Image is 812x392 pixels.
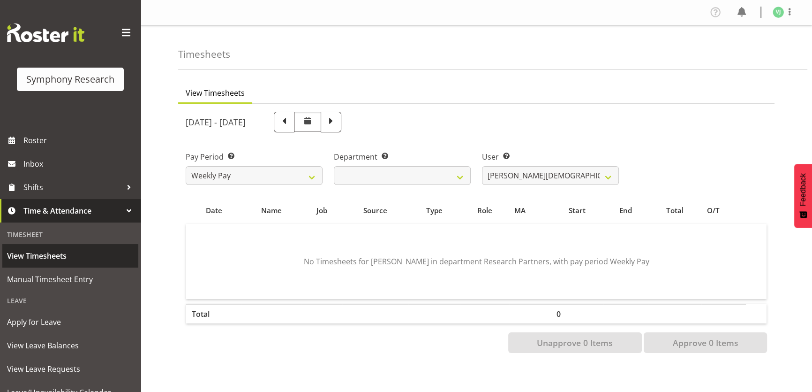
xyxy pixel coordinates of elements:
[773,7,784,18] img: vishal-jain1986.jpg
[619,205,632,216] span: End
[7,338,134,353] span: View Leave Balances
[363,205,387,216] span: Source
[26,72,114,86] div: Symphony Research
[514,205,526,216] span: MA
[178,49,230,60] h4: Timesheets
[186,87,245,99] span: View Timesheets
[2,268,138,291] a: Manual Timesheet Entry
[666,205,684,216] span: Total
[2,291,138,310] div: Leave
[186,151,323,162] label: Pay Period
[261,205,282,216] span: Name
[7,362,134,376] span: View Leave Requests
[2,334,138,357] a: View Leave Balances
[537,337,613,349] span: Unapprove 0 Items
[186,117,246,127] h5: [DATE] - [DATE]
[2,357,138,381] a: View Leave Requests
[7,315,134,329] span: Apply for Leave
[2,310,138,334] a: Apply for Leave
[426,205,443,216] span: Type
[799,173,807,206] span: Feedback
[2,225,138,244] div: Timesheet
[23,157,136,171] span: Inbox
[334,151,471,162] label: Department
[794,164,812,228] button: Feedback - Show survey
[23,180,122,194] span: Shifts
[672,337,738,349] span: Approve 0 Items
[23,133,136,147] span: Roster
[186,304,241,323] th: Total
[477,205,492,216] span: Role
[7,23,84,42] img: Rosterit website logo
[551,304,603,323] th: 0
[569,205,586,216] span: Start
[508,332,642,353] button: Unapprove 0 Items
[316,205,327,216] span: Job
[707,205,720,216] span: O/T
[206,205,222,216] span: Date
[216,256,737,267] p: No Timesheets for [PERSON_NAME] in department Research Partners, with pay period Weekly Pay
[23,204,122,218] span: Time & Attendance
[482,151,619,162] label: User
[7,272,134,286] span: Manual Timesheet Entry
[644,332,767,353] button: Approve 0 Items
[7,249,134,263] span: View Timesheets
[2,244,138,268] a: View Timesheets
